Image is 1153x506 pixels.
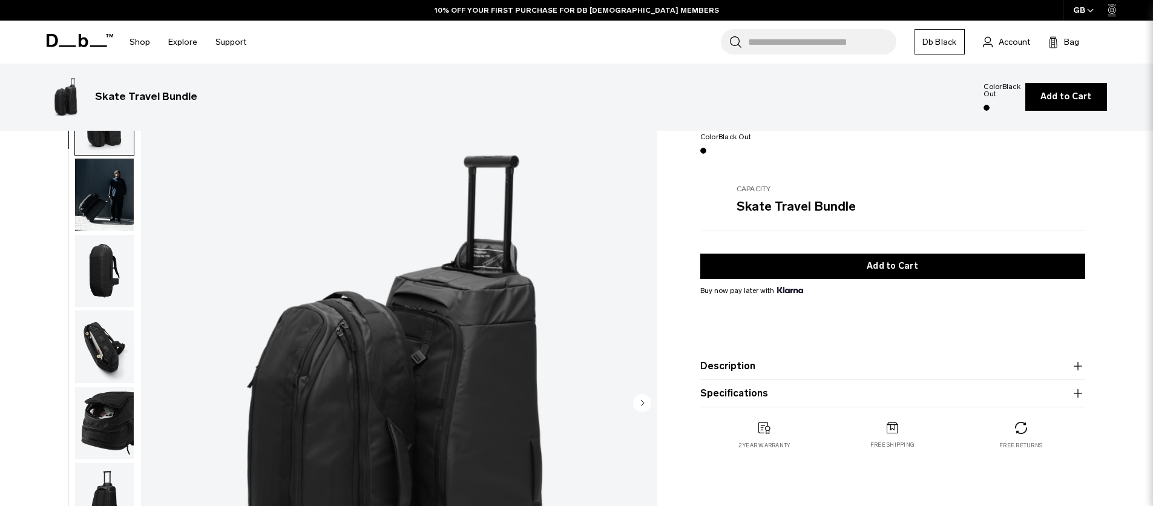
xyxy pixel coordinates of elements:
p: Free returns [999,441,1042,450]
img: Skate Travel Bundle [75,235,134,307]
legend: Color [700,133,752,140]
span: Black Out [718,133,751,141]
button: Skate Travel Bundle [74,310,134,384]
p: 2 year warranty [738,441,790,450]
span: Black Out [984,82,1020,98]
a: Explore [168,21,197,64]
h3: Skate Travel Bundle [95,89,197,105]
button: Skate Travel Bundle [74,158,134,232]
button: Specifications [700,386,1085,401]
button: Add to Cart [1025,83,1107,111]
button: Skate Travel Bundle [74,386,134,460]
span: Bag [1064,36,1079,48]
span: Buy now pay later with [700,285,803,296]
button: Skate Travel Bundle [74,234,134,308]
button: Next slide [633,393,651,414]
img: Skate Travel Bundle [47,77,85,116]
a: Db Black [915,29,965,54]
a: Account [983,34,1030,49]
img: Skate Travel Bundle [75,310,134,383]
button: Add to Cart [700,254,1085,279]
p: Capacity [737,183,1049,194]
img: Skate Travel Bundle [75,159,134,231]
img: Skate Travel Bundle [75,387,134,459]
img: {"height" => 20, "alt" => "Klarna"} [777,287,803,293]
span: Account [999,36,1030,48]
a: Shop [130,21,150,64]
a: Support [215,21,246,64]
button: Bag [1048,34,1079,49]
nav: Main Navigation [120,21,255,64]
span: Add to Cart [1040,92,1092,102]
a: 10% OFF YOUR FIRST PURCHASE FOR DB [DEMOGRAPHIC_DATA] MEMBERS [435,5,719,16]
button: Description [700,359,1085,373]
legend: Color [984,83,1020,97]
p: Free shipping [870,441,915,449]
p: Skate Travel Bundle [737,197,1049,216]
